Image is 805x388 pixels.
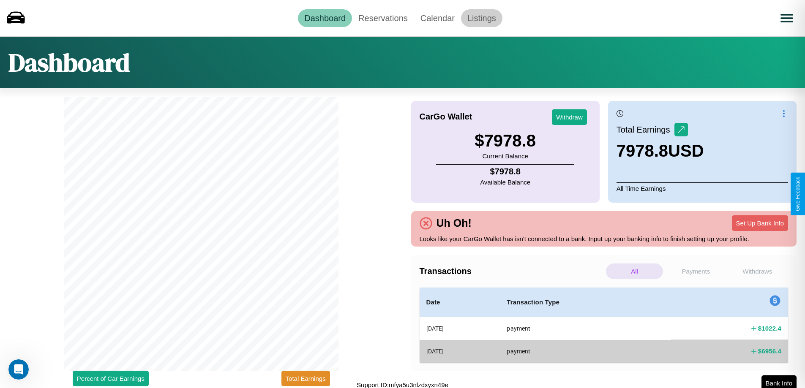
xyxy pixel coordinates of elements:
[8,45,130,80] h1: Dashboard
[420,340,500,362] th: [DATE]
[758,347,781,355] h4: $ 6956.4
[414,9,461,27] a: Calendar
[617,141,704,160] h3: 7978.8 USD
[426,297,494,307] h4: Date
[480,167,530,176] h4: $ 7978.8
[420,266,604,276] h4: Transactions
[606,263,663,279] p: All
[8,359,29,380] iframe: Intercom live chat
[729,263,786,279] p: Withdraws
[475,131,536,150] h3: $ 7978.8
[281,371,330,386] button: Total Earnings
[500,340,671,362] th: payment
[432,217,476,229] h4: Uh Oh!
[298,9,352,27] a: Dashboard
[500,317,671,340] th: payment
[667,263,724,279] p: Payments
[795,177,801,211] div: Give Feedback
[758,324,781,333] h4: $ 1022.4
[475,150,536,162] p: Current Balance
[73,371,149,386] button: Percent of Car Earnings
[480,176,530,188] p: Available Balance
[352,9,414,27] a: Reservations
[420,317,500,340] th: [DATE]
[552,109,587,125] button: Withdraw
[420,288,789,363] table: simple table
[617,182,788,194] p: All Time Earnings
[617,122,674,137] p: Total Earnings
[461,9,502,27] a: Listings
[732,215,788,231] button: Set Up Bank Info
[507,297,664,307] h4: Transaction Type
[420,112,472,122] h4: CarGo Wallet
[775,6,799,30] button: Open menu
[420,233,789,244] p: Looks like your CarGo Wallet has isn't connected to a bank. Input up your banking info to finish ...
